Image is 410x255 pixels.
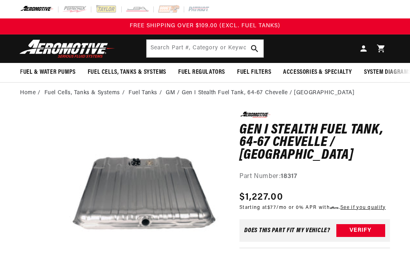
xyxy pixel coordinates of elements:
[239,204,386,211] p: Starting at /mo or 0% APR with .
[239,190,283,204] span: $1,227.00
[246,40,263,57] button: search button
[17,39,117,58] img: Aeromotive
[277,63,358,82] summary: Accessories & Specialty
[82,63,172,82] summary: Fuel Cells, Tanks & Systems
[283,68,352,77] span: Accessories & Specialty
[281,173,297,180] strong: 18317
[147,40,264,57] input: Search by Part Number, Category or Keyword
[172,63,231,82] summary: Fuel Regulators
[182,89,354,97] li: Gen I Stealth Fuel Tank, 64-67 Chevelle / [GEOGRAPHIC_DATA]
[267,205,277,210] span: $77
[14,63,82,82] summary: Fuel & Water Pumps
[20,89,390,97] nav: breadcrumbs
[330,205,339,209] span: Affirm
[340,205,386,210] a: See if you qualify - Learn more about Affirm Financing (opens in modal)
[237,68,271,77] span: Fuel Filters
[336,224,385,237] button: Verify
[239,172,390,182] div: Part Number:
[166,89,175,97] a: GM
[129,89,157,97] a: Fuel Tanks
[88,68,166,77] span: Fuel Cells, Tanks & Systems
[130,23,280,29] span: FREE SHIPPING OVER $109.00 (EXCL. FUEL TANKS)
[20,89,36,97] a: Home
[44,89,127,97] li: Fuel Cells, Tanks & Systems
[244,227,330,234] div: Does This part fit My vehicle?
[178,68,225,77] span: Fuel Regulators
[239,124,390,162] h1: Gen I Stealth Fuel Tank, 64-67 Chevelle / [GEOGRAPHIC_DATA]
[231,63,277,82] summary: Fuel Filters
[20,68,76,77] span: Fuel & Water Pumps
